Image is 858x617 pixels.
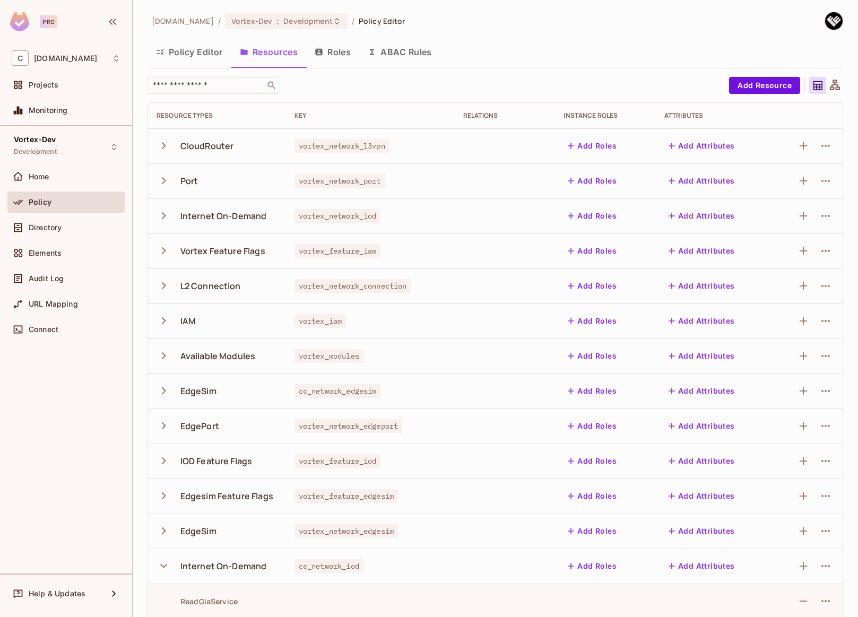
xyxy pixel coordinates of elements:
[564,111,647,120] div: Instance roles
[294,489,398,503] span: vortex_feature_edgesim
[180,490,273,502] div: Edgesim Feature Flags
[10,12,29,31] img: SReyMgAAAABJRU5ErkJggg==
[294,111,446,120] div: Key
[664,383,739,399] button: Add Attributes
[359,16,405,26] span: Policy Editor
[564,277,621,294] button: Add Roles
[218,16,221,26] li: /
[294,384,381,398] span: cc_network_edgesim
[29,249,62,257] span: Elements
[180,175,198,187] div: Port
[231,39,306,65] button: Resources
[294,244,381,258] span: vortex_feature_iam
[564,488,621,505] button: Add Roles
[564,242,621,259] button: Add Roles
[664,312,739,329] button: Add Attributes
[664,207,739,224] button: Add Attributes
[231,16,272,26] span: Vortex-Dev
[283,16,332,26] span: Development
[148,39,231,65] button: Policy Editor
[29,198,51,206] span: Policy
[180,350,256,362] div: Available Modules
[564,172,621,189] button: Add Roles
[180,210,267,222] div: Internet On-Demand
[294,209,381,223] span: vortex_network_iod
[180,560,267,572] div: Internet On-Demand
[180,280,241,292] div: L2 Connection
[29,172,49,181] span: Home
[825,12,843,30] img: Qianwen Li
[14,147,57,156] span: Development
[157,111,278,120] div: Resource Types
[180,455,253,467] div: IOD Feature Flags
[180,245,265,257] div: Vortex Feature Flags
[664,418,739,434] button: Add Attributes
[180,140,234,152] div: CloudRouter
[12,50,29,66] span: C
[294,524,398,538] span: vortex_network_edgesim
[664,277,739,294] button: Add Attributes
[29,300,78,308] span: URL Mapping
[294,454,381,468] span: vortex_feature_iod
[294,139,389,153] span: vortex_network_l3vpn
[664,347,739,364] button: Add Attributes
[664,453,739,470] button: Add Attributes
[564,207,621,224] button: Add Roles
[564,383,621,399] button: Add Roles
[29,274,64,283] span: Audit Log
[664,558,739,575] button: Add Attributes
[564,312,621,329] button: Add Roles
[564,558,621,575] button: Add Roles
[294,314,346,328] span: vortex_iam
[294,419,402,433] span: vortex_network_edgeport
[664,523,739,540] button: Add Attributes
[306,39,359,65] button: Roles
[294,279,411,293] span: vortex_network_connection
[29,589,85,598] span: Help & Updates
[664,137,739,154] button: Add Attributes
[180,385,216,397] div: EdgeSim
[294,349,363,363] span: vortex_modules
[664,242,739,259] button: Add Attributes
[40,15,57,28] div: Pro
[29,81,58,89] span: Projects
[352,16,354,26] li: /
[180,420,219,432] div: EdgePort
[729,77,800,94] button: Add Resource
[34,54,97,63] span: Workspace: consoleconnect.com
[564,137,621,154] button: Add Roles
[664,172,739,189] button: Add Attributes
[294,174,385,188] span: vortex_network_port
[180,315,196,327] div: IAM
[152,16,214,26] span: the active workspace
[564,418,621,434] button: Add Roles
[564,347,621,364] button: Add Roles
[664,488,739,505] button: Add Attributes
[294,559,363,573] span: cc_network_iod
[180,525,216,537] div: EdgeSim
[14,135,56,144] span: Vortex-Dev
[564,453,621,470] button: Add Roles
[359,39,440,65] button: ABAC Rules
[276,17,280,25] span: :
[564,523,621,540] button: Add Roles
[29,223,62,232] span: Directory
[29,325,58,334] span: Connect
[29,106,68,115] span: Monitoring
[463,111,547,120] div: Relations
[157,596,238,606] div: ReadGiaService
[664,111,763,120] div: Attributes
